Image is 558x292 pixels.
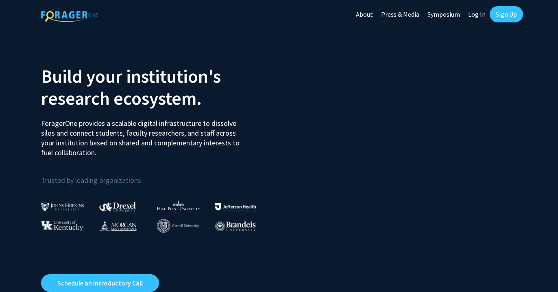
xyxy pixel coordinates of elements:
a: Sign Up [490,6,523,22]
h2: Build your institution's research ecosystem. [41,65,273,109]
p: Trusted by leading organizations [41,164,273,187]
p: ForagerOne provides a scalable digital infrastructure to dissolve silos and connect students, fac... [41,112,245,158]
img: Thomas Jefferson University [215,203,256,211]
img: Cornell University [157,219,199,233]
img: Drexel University [99,202,136,211]
img: Morgan State University [99,220,137,231]
img: High Point University [157,200,200,210]
a: Opens in a new tab [41,274,159,292]
img: University of Kentucky [41,220,83,231]
img: Johns Hopkins University [41,202,84,211]
img: ForagerOne Logo [41,8,98,22]
img: Brandeis University [215,221,256,231]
